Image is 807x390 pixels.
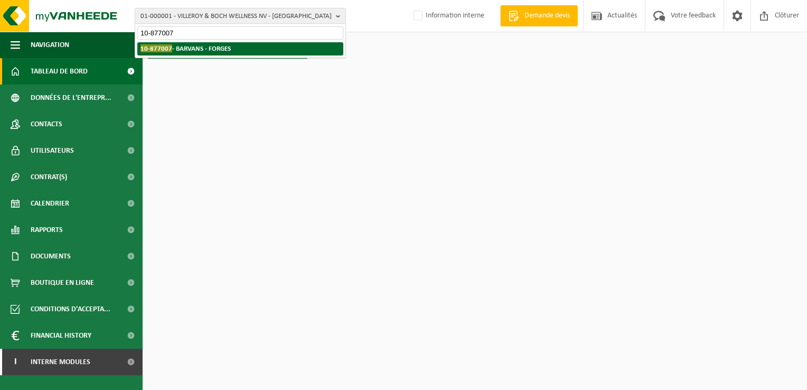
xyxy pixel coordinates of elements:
[135,8,346,24] button: 01-000001 - VILLEROY & BOCH WELLNESS NV - [GEOGRAPHIC_DATA]
[31,137,74,164] span: Utilisateurs
[31,349,90,375] span: Interne modules
[140,8,332,24] span: 01-000001 - VILLEROY & BOCH WELLNESS NV - [GEOGRAPHIC_DATA]
[522,11,573,21] span: Demande devis
[31,190,69,217] span: Calendrier
[500,5,578,26] a: Demande devis
[31,217,63,243] span: Rapports
[31,85,111,111] span: Données de l'entrepr...
[11,349,20,375] span: I
[31,270,94,296] span: Boutique en ligne
[31,322,91,349] span: Financial History
[31,32,69,58] span: Navigation
[31,164,67,190] span: Contrat(s)
[411,8,484,24] label: Information interne
[31,243,71,270] span: Documents
[140,44,172,52] span: 10-877007
[31,296,110,322] span: Conditions d'accepta...
[31,111,62,137] span: Contacts
[137,26,343,40] input: Chercher des succursales liées
[31,58,88,85] span: Tableau de bord
[140,44,231,52] strong: - BARVANS - FORGES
